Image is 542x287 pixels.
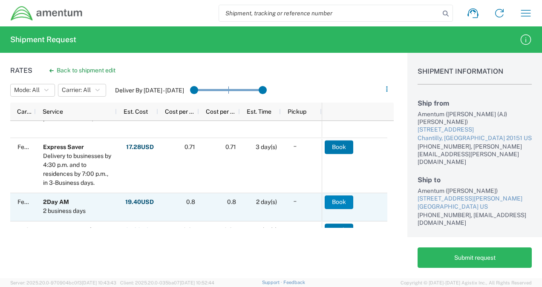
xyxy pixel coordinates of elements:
[17,143,58,150] span: FedEx Express
[43,227,110,233] b: Next Day Air Early A.M.
[418,143,532,166] div: [PHONE_NUMBER], [PERSON_NAME][EMAIL_ADDRESS][PERSON_NAME][DOMAIN_NAME]
[325,224,353,237] button: Book
[10,66,32,75] h1: Rates
[418,187,532,195] div: Amentum ([PERSON_NAME])
[224,227,236,233] span: 0.87
[14,86,40,94] span: Mode: All
[256,198,277,205] span: 2 day(s)
[10,280,116,285] span: Server: 2025.20.0-970904bc0f3
[325,140,353,154] button: Book
[17,108,32,115] span: Carrier
[418,67,532,85] h1: Shipment Information
[418,247,532,268] button: Submit request
[262,280,283,285] a: Support
[43,207,86,215] div: 2 business days
[418,134,532,143] div: Chantilly, [GEOGRAPHIC_DATA] 20151 US
[418,99,532,107] h2: Ship from
[115,86,184,94] label: Deliver By [DATE] - [DATE]
[165,108,196,115] span: Cost per Mile
[43,198,69,205] b: 2Day AM
[10,84,55,97] button: Mode: All
[43,108,63,115] span: Service
[288,108,306,115] span: Pickup
[225,143,236,150] span: 0.71
[125,198,154,206] strong: 19.40 USD
[418,195,532,211] a: [STREET_ADDRESS][PERSON_NAME][GEOGRAPHIC_DATA] US
[418,176,532,184] h2: Ship to
[418,110,532,126] div: Amentum ([PERSON_NAME] (AJ) [PERSON_NAME])
[126,140,154,154] button: 17.28USD
[43,63,122,78] button: Back to shipment edit
[401,279,532,287] span: Copyright © [DATE]-[DATE] Agistix Inc., All Rights Reserved
[125,224,154,237] button: 21.02USD
[257,227,277,233] span: 1 day(s)
[185,143,195,150] span: 0.71
[183,227,195,233] span: 0.87
[180,280,214,285] span: [DATE] 10:52:44
[43,143,84,150] b: Express Saver
[126,143,154,151] strong: 17.28 USD
[17,198,58,205] span: FedEx Express
[418,195,532,203] div: [STREET_ADDRESS][PERSON_NAME]
[418,126,532,134] div: [STREET_ADDRESS]
[418,211,532,227] div: [PHONE_NUMBER], [EMAIL_ADDRESS][DOMAIN_NAME]
[418,237,532,245] h2: Shipment details
[227,198,236,205] span: 0.8
[10,34,76,45] h2: Shipment Request
[43,152,113,187] div: Delivery to businesses by 4:30 p.m. and to residences by 7:00 p.m., in 3-Business days.
[17,227,29,233] span: UPS
[256,143,277,150] span: 3 day(s)
[120,280,214,285] span: Client: 2025.20.0-035ba07
[10,6,83,21] img: dyncorp
[125,226,154,234] strong: 21.02 USD
[82,280,116,285] span: [DATE] 10:43:43
[62,86,91,94] span: Carrier: All
[43,96,113,123] div: By 4:30 p.m. in 2 business days to most areas (by 7 p.m. to residences).
[125,195,154,209] button: 19.40USD
[418,126,532,142] a: [STREET_ADDRESS]Chantilly, [GEOGRAPHIC_DATA] 20151 US
[58,84,106,97] button: Carrier: All
[247,108,271,115] span: Est. Time
[206,108,236,115] span: Cost per Mile
[418,203,532,211] div: [GEOGRAPHIC_DATA] US
[219,5,440,21] input: Shipment, tracking or reference number
[283,280,305,285] a: Feedback
[124,108,148,115] span: Est. Cost
[325,195,353,209] button: Book
[186,198,195,205] span: 0.8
